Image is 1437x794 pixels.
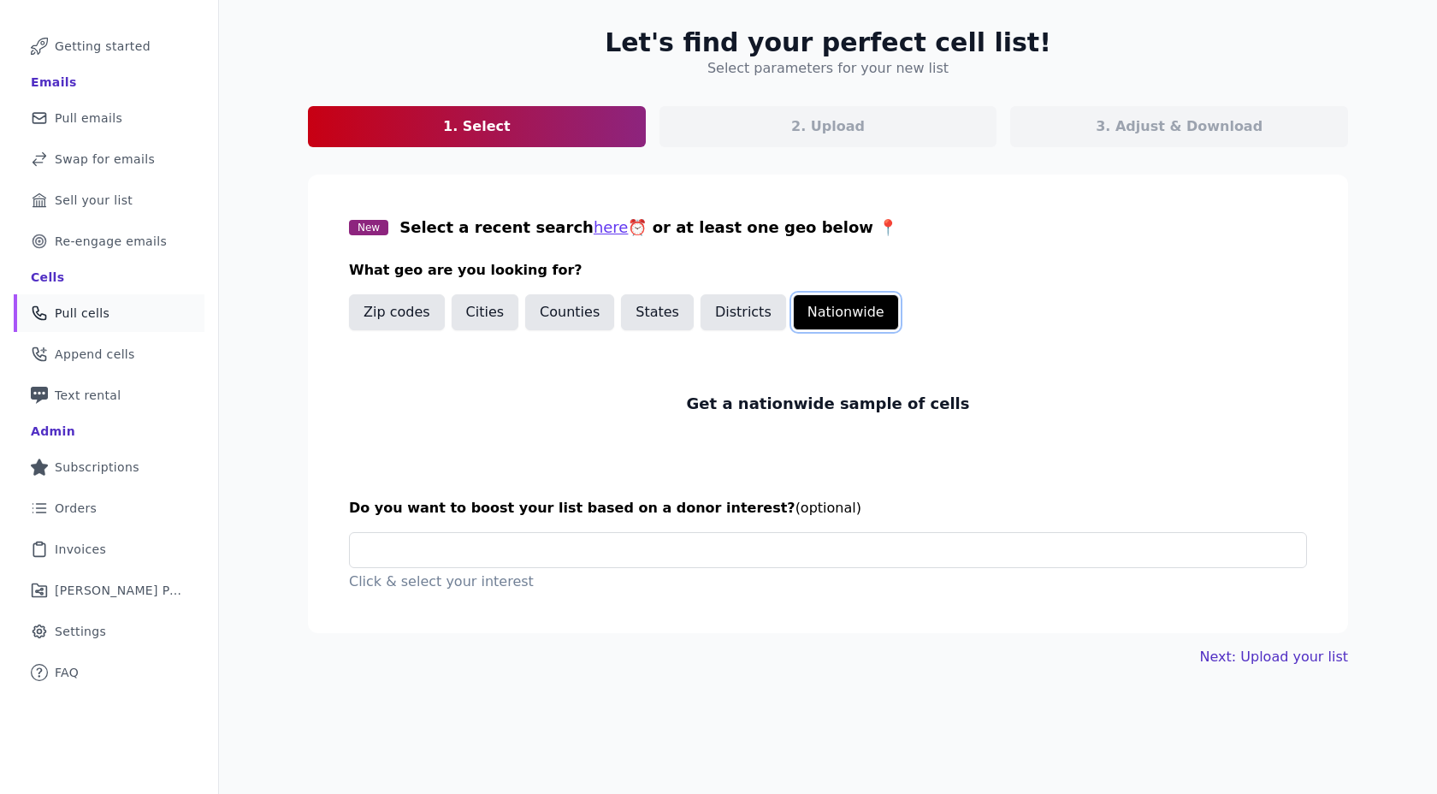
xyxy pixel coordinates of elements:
[14,572,204,609] a: [PERSON_NAME] Performance
[349,260,1307,281] h3: What geo are you looking for?
[55,387,121,404] span: Text rental
[793,294,899,330] button: Nationwide
[14,613,204,650] a: Settings
[55,151,155,168] span: Swap for emails
[55,582,184,599] span: [PERSON_NAME] Performance
[525,294,614,330] button: Counties
[795,500,861,516] span: (optional)
[14,181,204,219] a: Sell your list
[55,38,151,55] span: Getting started
[14,654,204,691] a: FAQ
[14,222,204,260] a: Re-engage emails
[31,269,64,286] div: Cells
[1096,116,1263,137] p: 3. Adjust & Download
[55,233,167,250] span: Re-engage emails
[349,500,795,516] span: Do you want to boost your list based on a donor interest?
[14,530,204,568] a: Invoices
[14,140,204,178] a: Swap for emails
[55,459,139,476] span: Subscriptions
[55,623,106,640] span: Settings
[1200,647,1348,667] a: Next: Upload your list
[14,335,204,373] a: Append cells
[31,74,77,91] div: Emails
[55,500,97,517] span: Orders
[14,99,204,137] a: Pull emails
[14,448,204,486] a: Subscriptions
[443,116,511,137] p: 1. Select
[55,192,133,209] span: Sell your list
[55,541,106,558] span: Invoices
[14,27,204,65] a: Getting started
[791,116,865,137] p: 2. Upload
[14,489,204,527] a: Orders
[687,392,970,416] p: Get a nationwide sample of cells
[399,218,897,236] span: Select a recent search ⏰ or at least one geo below 📍
[621,294,694,330] button: States
[55,346,135,363] span: Append cells
[31,423,75,440] div: Admin
[55,305,109,322] span: Pull cells
[594,216,629,240] button: here
[349,572,1307,592] p: Click & select your interest
[14,294,204,332] a: Pull cells
[707,58,949,79] h4: Select parameters for your new list
[14,376,204,414] a: Text rental
[605,27,1051,58] h2: Let's find your perfect cell list!
[308,106,646,147] a: 1. Select
[701,294,786,330] button: Districts
[55,664,79,681] span: FAQ
[349,220,388,235] span: New
[55,110,122,127] span: Pull emails
[452,294,519,330] button: Cities
[349,294,445,330] button: Zip codes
